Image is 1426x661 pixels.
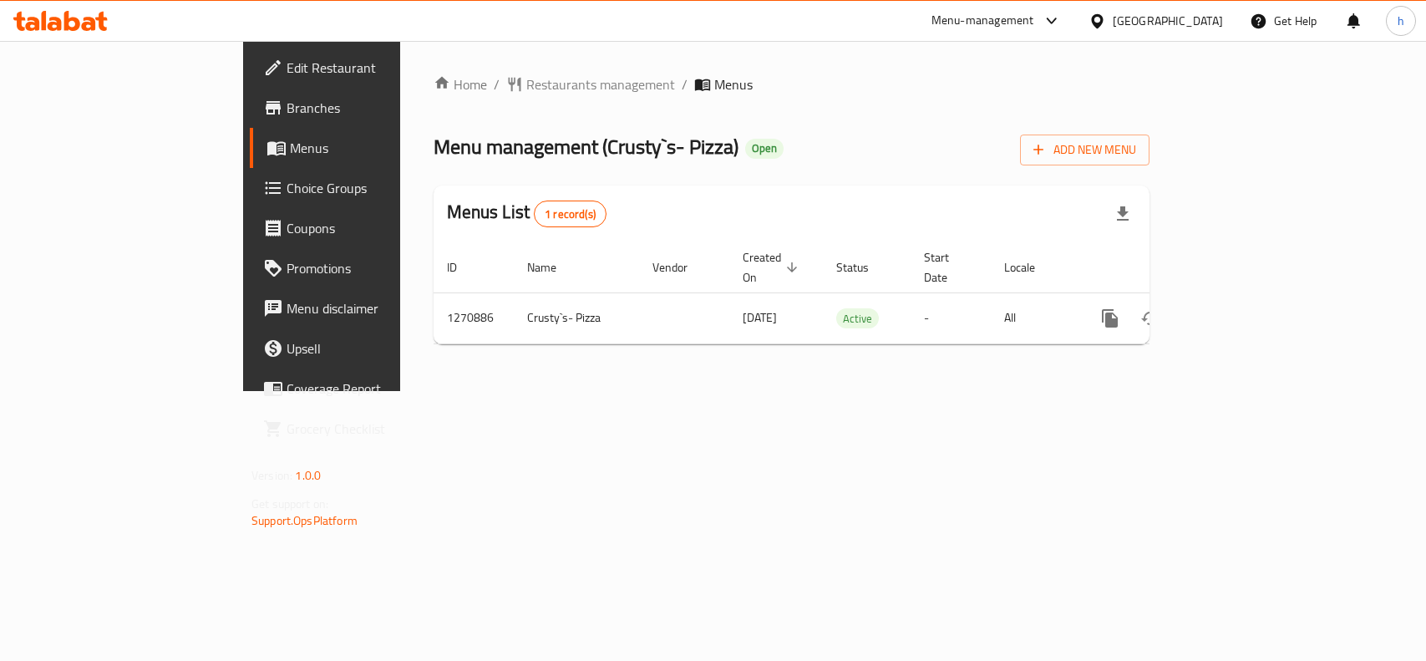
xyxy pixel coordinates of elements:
[250,168,481,208] a: Choice Groups
[836,308,879,328] div: Active
[434,128,738,165] span: Menu management ( Crusty`s- Pizza )
[1090,298,1130,338] button: more
[287,298,468,318] span: Menu disclaimer
[434,74,1149,94] nav: breadcrumb
[287,58,468,78] span: Edit Restaurant
[1004,257,1057,277] span: Locale
[295,465,321,486] span: 1.0.0
[250,248,481,288] a: Promotions
[250,369,481,409] a: Coverage Report
[1113,12,1223,30] div: [GEOGRAPHIC_DATA]
[526,74,675,94] span: Restaurants management
[250,88,481,128] a: Branches
[1077,242,1264,293] th: Actions
[1033,140,1136,160] span: Add New Menu
[287,98,468,118] span: Branches
[250,409,481,449] a: Grocery Checklist
[534,201,606,227] div: Total records count
[250,48,481,88] a: Edit Restaurant
[1398,12,1404,30] span: h
[931,11,1034,31] div: Menu-management
[287,178,468,198] span: Choice Groups
[494,74,500,94] li: /
[743,247,803,287] span: Created On
[991,292,1077,343] td: All
[745,139,784,159] div: Open
[924,247,971,287] span: Start Date
[535,206,606,222] span: 1 record(s)
[447,257,479,277] span: ID
[836,257,891,277] span: Status
[251,510,358,531] a: Support.OpsPlatform
[506,74,675,94] a: Restaurants management
[911,292,991,343] td: -
[836,309,879,328] span: Active
[434,242,1264,344] table: enhanced table
[652,257,709,277] span: Vendor
[287,258,468,278] span: Promotions
[250,208,481,248] a: Coupons
[745,141,784,155] span: Open
[1103,194,1143,234] div: Export file
[1020,135,1149,165] button: Add New Menu
[682,74,688,94] li: /
[251,493,328,515] span: Get support on:
[527,257,578,277] span: Name
[514,292,639,343] td: Crusty`s- Pizza
[287,338,468,358] span: Upsell
[743,307,777,328] span: [DATE]
[447,200,606,227] h2: Menus List
[251,465,292,486] span: Version:
[1130,298,1170,338] button: Change Status
[287,379,468,399] span: Coverage Report
[714,74,753,94] span: Menus
[250,128,481,168] a: Menus
[290,138,468,158] span: Menus
[287,218,468,238] span: Coupons
[250,328,481,369] a: Upsell
[250,288,481,328] a: Menu disclaimer
[287,419,468,439] span: Grocery Checklist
